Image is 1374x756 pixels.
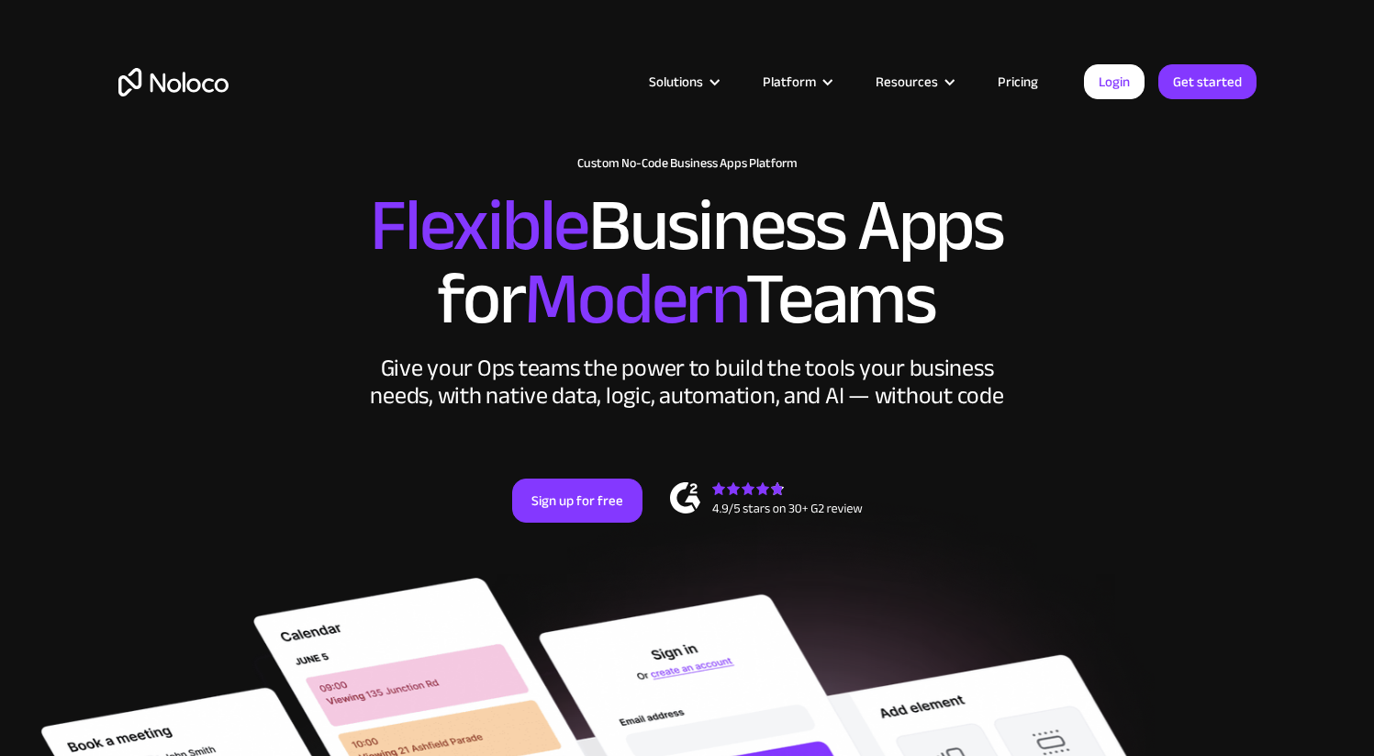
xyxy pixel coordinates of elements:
h2: Business Apps for Teams [118,189,1257,336]
a: home [118,68,229,96]
span: Flexible [370,157,588,294]
a: Sign up for free [512,479,642,523]
div: Resources [853,70,975,94]
a: Login [1084,64,1145,99]
div: Platform [740,70,853,94]
div: Solutions [649,70,703,94]
div: Give your Ops teams the power to build the tools your business needs, with native data, logic, au... [366,355,1009,410]
div: Resources [876,70,938,94]
div: Solutions [626,70,740,94]
a: Pricing [975,70,1061,94]
a: Get started [1158,64,1257,99]
div: Platform [763,70,816,94]
span: Modern [524,231,745,367]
